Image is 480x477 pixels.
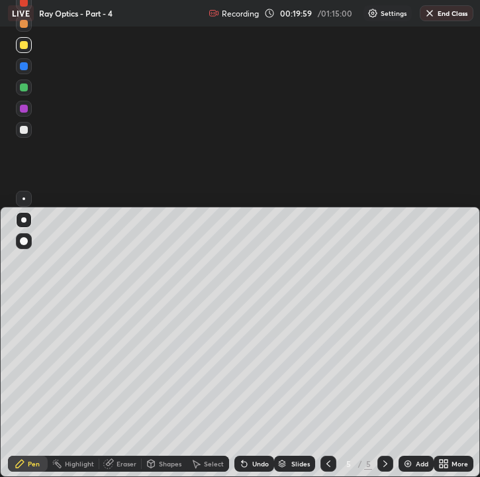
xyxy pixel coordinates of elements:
[367,8,378,19] img: class-settings-icons
[204,460,224,467] div: Select
[117,460,136,467] div: Eraser
[424,8,435,19] img: end-class-cross
[342,460,355,468] div: 5
[416,460,428,467] div: Add
[12,8,30,19] p: LIVE
[358,460,361,468] div: /
[159,460,181,467] div: Shapes
[291,460,310,467] div: Slides
[452,460,468,467] div: More
[222,9,259,19] p: Recording
[381,10,407,17] p: Settings
[403,458,413,469] img: add-slide-button
[65,460,94,467] div: Highlight
[39,8,113,19] p: Ray Optics - Part - 4
[420,5,473,21] button: End Class
[209,8,219,19] img: recording.375f2c34.svg
[252,460,269,467] div: Undo
[28,460,40,467] div: Pen
[364,458,372,470] div: 5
